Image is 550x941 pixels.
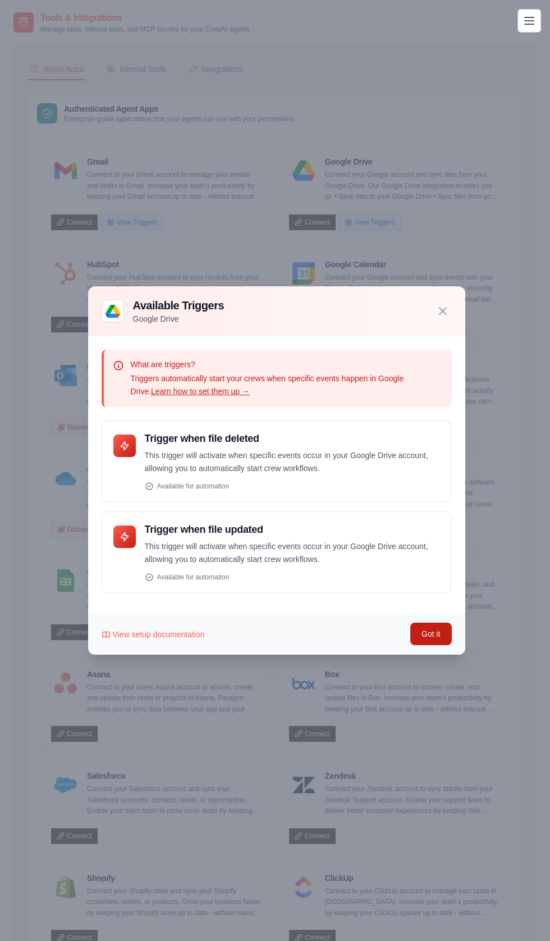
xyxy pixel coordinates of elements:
[133,298,224,313] h3: Available Triggers
[133,313,224,325] p: Google Drive
[102,629,205,640] a: View setup documentation
[145,482,440,491] div: Available for automation
[410,623,451,645] button: Got it
[151,387,250,396] a: Learn how to set them up →
[145,449,440,475] p: This trigger will activate when specific events occur in your Google Drive account, allowing you ...
[517,9,541,33] button: Toggle navigation
[145,573,440,582] div: Available for automation
[131,372,443,398] p: Triggers automatically start your crews when specific events happen in Google Drive.
[145,432,440,445] h4: Trigger when file deleted
[113,629,205,640] span: View setup documentation
[145,540,440,566] p: This trigger will activate when specific events occur in your Google Drive account, allowing you ...
[131,359,443,370] p: What are triggers?
[145,523,440,536] h4: Trigger when file updated
[102,300,124,322] img: Google Drive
